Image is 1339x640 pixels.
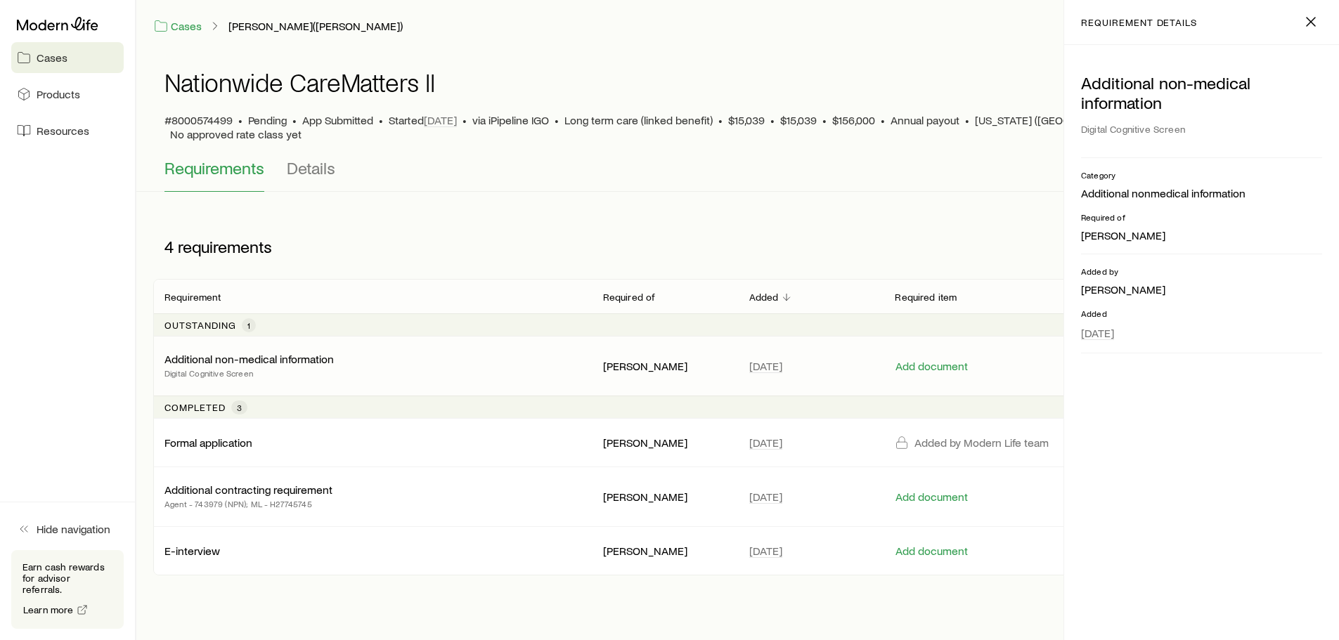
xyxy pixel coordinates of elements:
[728,113,765,127] span: $15,039
[287,158,335,178] span: Details
[164,497,332,511] p: Agent - 743979 (NPN); ML - H27745745
[228,20,403,33] a: [PERSON_NAME]([PERSON_NAME])
[1081,308,1322,319] p: Added
[1081,169,1322,181] p: Category
[770,113,775,127] span: •
[749,359,782,373] span: [DATE]
[37,87,80,101] span: Products
[164,320,236,331] p: Outstanding
[178,237,272,256] span: requirements
[1081,326,1114,340] span: [DATE]
[914,436,1049,450] p: Added by Modern Life team
[164,366,334,380] p: Digital Cognitive Screen
[895,360,969,373] button: Add document
[164,352,334,366] p: Additional non-medical information
[1081,266,1322,277] p: Added by
[164,292,221,303] p: Requirement
[881,113,885,127] span: •
[1081,73,1322,112] p: Additional non-medical information
[11,42,124,73] a: Cases
[22,561,112,595] p: Earn cash rewards for advisor referrals.
[603,490,727,504] p: [PERSON_NAME]
[37,51,67,65] span: Cases
[603,436,727,450] p: [PERSON_NAME]
[164,402,226,413] p: Completed
[1081,282,1322,296] p: [PERSON_NAME]
[11,514,124,544] button: Hide navigation
[718,113,723,127] span: •
[1081,17,1197,28] p: requirement details
[895,292,957,303] p: Required item
[164,544,220,558] p: E-interview
[780,113,817,127] span: $15,039
[822,113,827,127] span: •
[462,113,467,127] span: •
[1081,211,1322,223] p: Required of
[1081,228,1322,242] p: [PERSON_NAME]
[248,113,287,127] p: Pending
[164,68,435,96] h1: Nationwide CareMatters II
[11,115,124,146] a: Resources
[975,113,1146,127] span: [US_STATE] ([GEOGRAPHIC_DATA])
[832,113,875,127] span: $156,000
[23,605,74,615] span: Learn more
[749,292,779,303] p: Added
[164,436,252,450] p: Formal application
[603,292,656,303] p: Required of
[37,522,110,536] span: Hide navigation
[237,402,242,413] span: 3
[424,113,457,127] span: [DATE]
[749,436,782,450] span: [DATE]
[247,320,250,331] span: 1
[302,113,373,127] span: App Submitted
[170,127,302,141] span: No approved rate class yet
[11,79,124,110] a: Products
[891,113,959,127] span: Annual payout
[37,124,89,138] span: Resources
[472,113,549,127] span: via iPipeline IGO
[164,158,1311,192] div: Application details tabs
[164,237,174,256] span: 4
[164,483,332,497] p: Additional contracting requirement
[564,113,713,127] span: Long term care (linked benefit)
[292,113,297,127] span: •
[965,113,969,127] span: •
[603,359,727,373] p: [PERSON_NAME]
[895,544,969,558] button: Add document
[749,544,782,558] span: [DATE]
[389,113,457,127] p: Started
[1081,118,1322,141] div: Digital Cognitive Screen
[749,490,782,504] span: [DATE]
[238,113,242,127] span: •
[11,550,124,629] div: Earn cash rewards for advisor referrals.Learn more
[379,113,383,127] span: •
[1081,186,1322,200] p: Additional nonmedical information
[603,544,727,558] p: [PERSON_NAME]
[153,18,202,34] a: Cases
[555,113,559,127] span: •
[164,158,264,178] span: Requirements
[164,113,233,127] span: #8000574499
[895,490,969,504] button: Add document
